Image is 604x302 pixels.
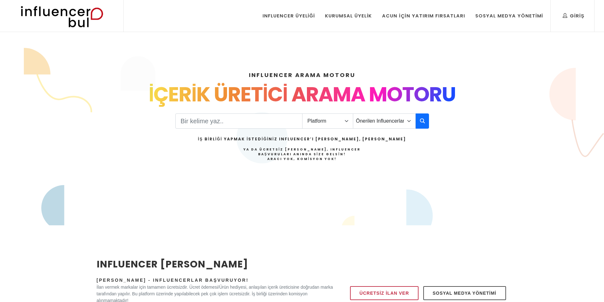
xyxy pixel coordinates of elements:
[97,257,333,271] h2: INFLUENCER [PERSON_NAME]
[97,278,249,283] span: [PERSON_NAME] - Influencerlar Başvuruyor!
[97,79,508,110] div: İÇERİK ÜRETİCİ ARAMA MOTORU
[97,71,508,79] h4: INFLUENCER ARAMA MOTORU
[198,136,406,142] h2: İş Birliği Yapmak İstediğiniz Influencer’ı [PERSON_NAME], [PERSON_NAME]
[563,12,584,19] div: Giriş
[263,12,315,19] div: Influencer Üyeliği
[475,12,543,19] div: Sosyal Medya Yönetimi
[433,289,497,297] span: Sosyal Medya Yönetimi
[198,147,406,161] h4: Ya da Ücretsiz [PERSON_NAME], Influencer Başvuruları Anında Size Gelsin!
[423,286,506,300] a: Sosyal Medya Yönetimi
[267,157,337,161] strong: Aracı Yok, Komisyon Yok!
[175,113,302,129] input: Search
[350,286,419,300] a: Ücretsiz İlan Ver
[325,12,372,19] div: Kurumsal Üyelik
[360,289,409,297] span: Ücretsiz İlan Ver
[382,12,465,19] div: Acun İçin Yatırım Fırsatları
